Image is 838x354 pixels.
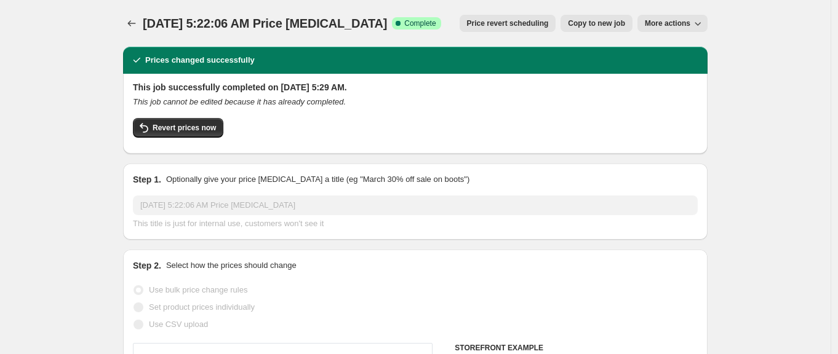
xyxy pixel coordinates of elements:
button: More actions [637,15,708,32]
button: Price change jobs [123,15,140,32]
span: Complete [404,18,436,28]
i: This job cannot be edited because it has already completed. [133,97,346,106]
span: Revert prices now [153,123,216,133]
input: 30% off holiday sale [133,195,698,215]
span: Set product prices individually [149,302,255,312]
span: This title is just for internal use, customers won't see it [133,219,324,228]
span: Copy to new job [568,18,625,28]
p: Optionally give your price [MEDICAL_DATA] a title (eg "March 30% off sale on boots") [166,173,469,186]
span: Price revert scheduling [467,18,549,28]
h2: This job successfully completed on [DATE] 5:29 AM. [133,81,698,93]
h2: Prices changed successfully [145,54,255,66]
button: Copy to new job [561,15,632,32]
h2: Step 2. [133,259,161,272]
h2: Step 1. [133,173,161,186]
span: [DATE] 5:22:06 AM Price [MEDICAL_DATA] [143,17,387,30]
span: Use bulk price change rules [149,285,247,294]
span: More actions [645,18,690,28]
button: Revert prices now [133,118,223,138]
h6: STOREFRONT EXAMPLE [455,343,698,353]
button: Price revert scheduling [460,15,556,32]
p: Select how the prices should change [166,259,297,272]
span: Use CSV upload [149,320,208,329]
